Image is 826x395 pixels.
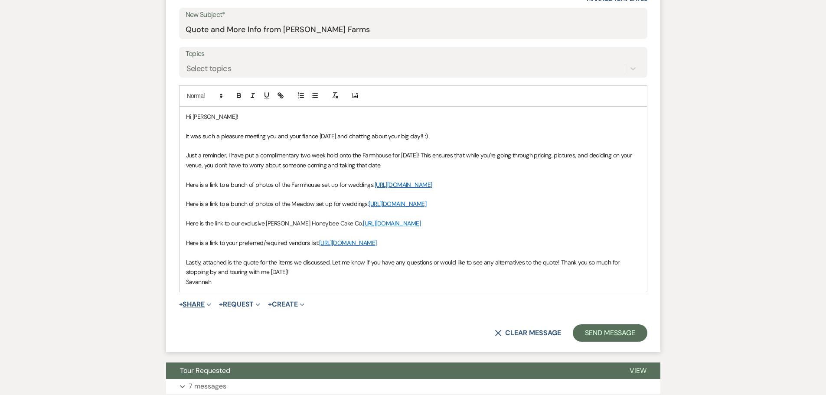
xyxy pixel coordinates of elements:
span: + [268,301,272,308]
span: Lastly, attached is the quote for the items we discussed. Let me know if you have any questions o... [186,258,621,276]
span: Here is a link to a bunch of photos of the Meadow set up for weddings: [186,200,369,208]
a: [URL][DOMAIN_NAME] [369,200,426,208]
label: Topics [186,48,641,60]
a: [URL][DOMAIN_NAME] [319,239,377,247]
span: View [630,366,646,375]
span: + [179,301,183,308]
span: + [219,301,223,308]
label: New Subject* [186,9,641,21]
p: 7 messages [189,381,226,392]
a: [URL][DOMAIN_NAME] [375,181,432,189]
button: Create [268,301,304,308]
div: Select topics [186,62,232,74]
span: Just a reminder, I have put a complimentary two week hold onto the Farmhouse for [DATE]! This ens... [186,151,634,169]
button: Request [219,301,260,308]
button: 7 messages [166,379,660,394]
span: Savannah [186,278,212,286]
span: It was such a pleasure meeting you and your fiance [DATE] and chatting about your big day!! :) [186,132,428,140]
button: Tour Requested [166,362,616,379]
button: Clear message [495,330,561,336]
p: Hi [PERSON_NAME]! [186,112,640,121]
button: View [616,362,660,379]
span: Here is a link to your preferred/required vendors list: [186,239,319,247]
button: Send Message [573,324,647,342]
span: Here is a link to a bunch of photos of the Farmhouse set up for weddings: [186,181,375,189]
p: Here is the link to our exclusive [PERSON_NAME] Honeybee Cake Co. [186,219,640,228]
a: [URL][DOMAIN_NAME] [363,219,421,227]
span: Tour Requested [180,366,230,375]
button: Share [179,301,212,308]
